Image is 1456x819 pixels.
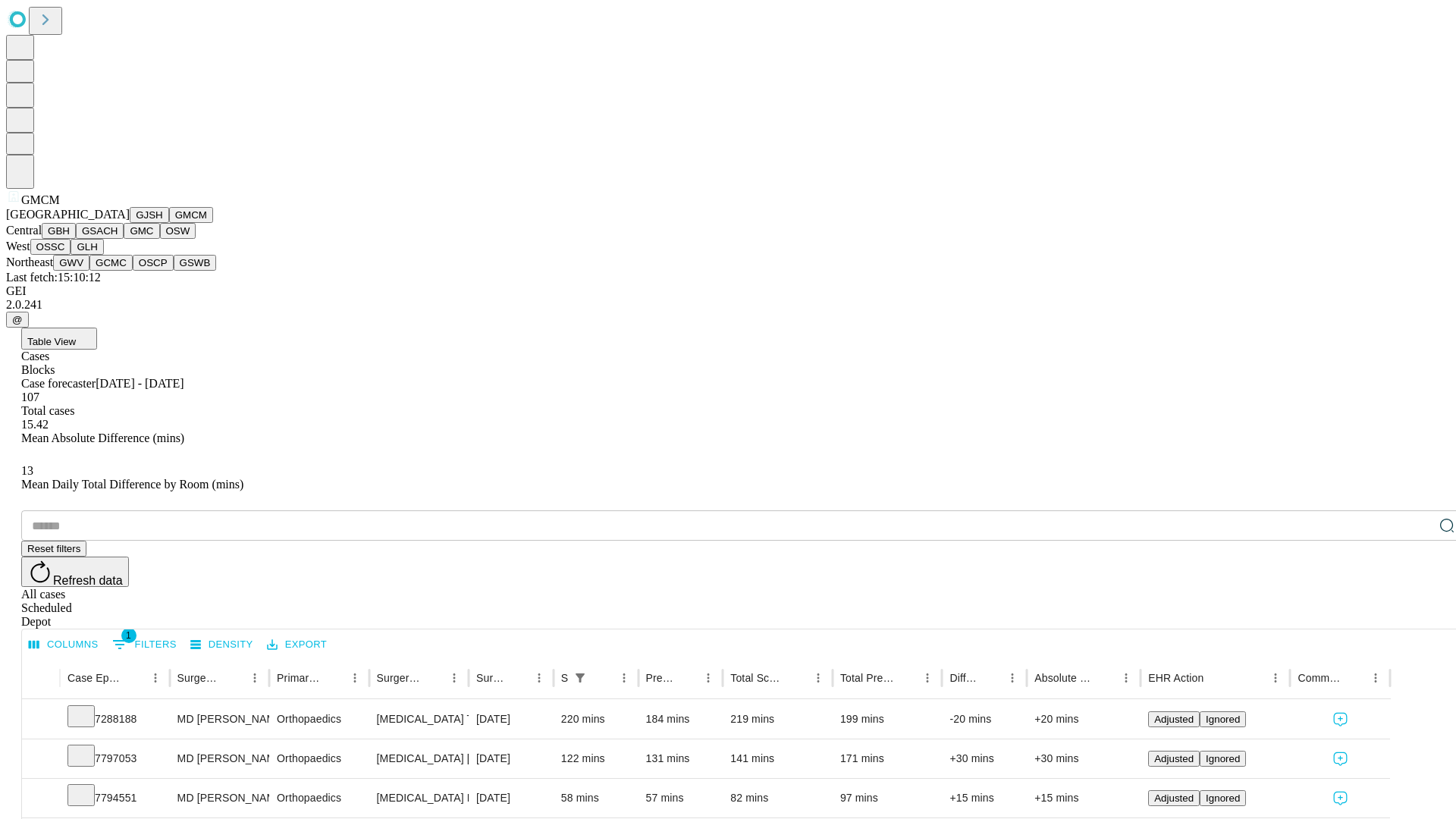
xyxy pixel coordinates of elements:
div: Total Predicted Duration [840,672,895,684]
div: 141 mins [730,739,825,778]
div: Case Epic Id [67,672,122,684]
div: 171 mins [840,739,935,778]
button: GWV [53,255,89,271]
button: Sort [676,667,698,689]
button: Sort [1094,667,1116,689]
div: [DATE] [476,779,546,817]
span: Mean Absolute Difference (mins) [21,431,184,444]
button: Menu [344,667,366,689]
button: Menu [917,667,938,689]
div: 1 active filter [570,667,591,689]
div: 122 mins [561,739,631,778]
button: Sort [786,667,808,689]
span: Ignored [1206,792,1240,804]
span: Total cases [21,404,74,417]
button: Menu [1116,667,1137,689]
div: MD [PERSON_NAME] [PERSON_NAME] [177,739,262,778]
div: 184 mins [646,700,716,739]
div: Primary Service [277,672,321,684]
button: OSW [160,223,196,239]
button: Sort [1205,667,1226,689]
div: Surgeon Name [177,672,221,684]
div: Scheduled In Room Duration [561,672,568,684]
div: Orthopaedics [277,779,361,817]
span: Refresh data [53,574,123,587]
button: GMCM [169,207,213,223]
button: OSSC [30,239,71,255]
span: Table View [27,336,76,347]
button: GCMC [89,255,133,271]
button: Density [187,633,257,657]
span: West [6,240,30,253]
div: +20 mins [1034,700,1133,739]
span: Mean Daily Total Difference by Room (mins) [21,478,243,491]
button: Sort [223,667,244,689]
div: +15 mins [1034,779,1133,817]
button: Table View [21,328,97,350]
span: 15.42 [21,418,49,431]
button: Sort [323,667,344,689]
button: GMC [124,223,159,239]
button: GBH [42,223,76,239]
span: Central [6,224,42,237]
button: @ [6,312,29,328]
button: GSWB [174,255,217,271]
span: Adjusted [1154,792,1194,804]
span: Reset filters [27,543,80,554]
button: Adjusted [1148,711,1200,727]
div: Surgery Date [476,672,506,684]
div: Absolute Difference [1034,672,1093,684]
div: Difference [949,672,979,684]
button: Adjusted [1148,751,1200,767]
div: 7794551 [67,779,162,817]
span: Adjusted [1154,753,1194,764]
span: 1 [121,628,136,643]
button: Reset filters [21,541,86,557]
button: Menu [808,667,829,689]
div: GEI [6,284,1450,298]
div: MD [PERSON_NAME] [PERSON_NAME] [177,779,262,817]
span: Ignored [1206,753,1240,764]
span: [GEOGRAPHIC_DATA] [6,208,130,221]
span: 107 [21,391,39,403]
div: [MEDICAL_DATA] MEDIAL OR LATERAL MENISCECTOMY [377,779,461,817]
span: Northeast [6,256,53,268]
div: 82 mins [730,779,825,817]
button: Menu [529,667,550,689]
button: Refresh data [21,557,129,587]
button: Menu [613,667,635,689]
button: Show filters [570,667,591,689]
span: Ignored [1206,714,1240,725]
button: Adjusted [1148,790,1200,806]
button: Expand [30,746,52,773]
span: Case forecaster [21,377,96,390]
span: @ [12,314,23,325]
button: Ignored [1200,751,1246,767]
div: Comments [1298,672,1341,684]
div: 97 mins [840,779,935,817]
div: EHR Action [1148,672,1203,684]
button: Menu [145,667,166,689]
button: Menu [698,667,719,689]
div: 219 mins [730,700,825,739]
div: 220 mins [561,700,631,739]
div: 58 mins [561,779,631,817]
button: Ignored [1200,711,1246,727]
button: Sort [507,667,529,689]
div: -20 mins [949,700,1019,739]
div: [DATE] [476,739,546,778]
button: Menu [244,667,265,689]
button: Menu [1365,667,1386,689]
button: Sort [1344,667,1365,689]
div: Total Scheduled Duration [730,672,785,684]
button: OSCP [133,255,174,271]
button: GSACH [76,223,124,239]
div: [MEDICAL_DATA] [MEDICAL_DATA] [377,739,461,778]
div: Predicted In Room Duration [646,672,676,684]
div: [MEDICAL_DATA] TOTAL SHOULDER [377,700,461,739]
div: 57 mins [646,779,716,817]
span: 13 [21,464,33,477]
span: GMCM [21,193,60,206]
div: Orthopaedics [277,739,361,778]
div: Orthopaedics [277,700,361,739]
